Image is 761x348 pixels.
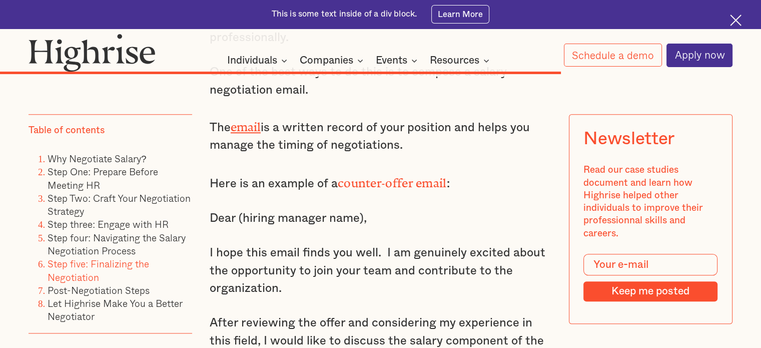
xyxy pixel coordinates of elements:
div: Companies [300,55,353,67]
input: Keep me posted [584,281,718,301]
p: The is a written record of your position and helps you manage the timing of negotiations. [210,116,551,155]
div: Companies [300,55,366,67]
a: Schedule a demo [564,44,662,67]
p: One of the best ways to do this is to compose a salary negotiation email. [210,64,551,99]
img: Cross icon [730,15,741,26]
p: Dear (hiring manager name), [210,210,551,228]
a: Step five: Finalizing the Negotiation [48,257,149,284]
div: Events [376,55,407,67]
div: This is some text inside of a div block. [272,9,417,20]
a: Learn More [431,5,490,23]
a: Step Two: Craft Your Negotiation Strategy [48,191,191,218]
div: Table of contents [29,124,105,137]
a: email [231,120,261,128]
div: Resources [430,55,479,67]
a: Step One: Prepare Before Meeting HR [48,165,158,192]
a: Why Negotiate Salary? [48,151,147,166]
div: Individuals [227,55,277,67]
a: Step four: Navigating the Salary Negotiation Process [48,230,186,258]
a: Step three: Engage with HR [48,217,169,232]
div: Newsletter [584,129,674,150]
img: Highrise logo [29,34,156,72]
div: Resources [430,55,492,67]
a: Post-Negotiation Steps [48,283,150,297]
div: Events [376,55,420,67]
p: Here is an example of a : [210,171,551,193]
a: Let Highrise Make You a Better Negotiator [48,296,182,323]
strong: counter-offer email [338,176,447,184]
form: Modal Form [584,254,718,302]
a: Apply now [666,44,732,67]
div: Read our case studies document and learn how Highrise helped other individuals to improve their p... [584,164,718,240]
div: Individuals [227,55,290,67]
p: I hope this email finds you well. I am genuinely excited about the opportunity to join your team ... [210,244,551,298]
input: Your e-mail [584,254,718,276]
